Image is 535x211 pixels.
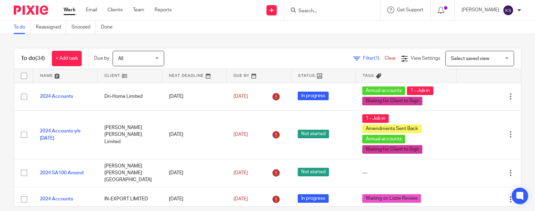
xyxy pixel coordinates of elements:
td: [PERSON_NAME] [PERSON_NAME][GEOGRAPHIC_DATA] [98,159,162,187]
a: Snoozed [71,21,96,34]
a: Reports [155,7,172,13]
span: Waiting for Client to Sign [362,145,422,154]
a: 2024 Accounts y/e [DATE] [40,129,81,140]
span: Tags [363,74,374,78]
a: Work [64,7,76,13]
span: 1 - Job in [362,114,389,123]
td: [PERSON_NAME] [PERSON_NAME] Limited [98,110,162,159]
span: 1 - Job in [407,86,433,95]
a: Team [133,7,144,13]
a: Clear [385,56,396,61]
a: 2024 Accounts [40,197,73,201]
span: Annual accounts [362,135,405,143]
span: Waiting on Lizzie Review [362,194,421,203]
span: [DATE] [234,197,248,201]
a: Email [86,7,97,13]
span: Not started [298,168,329,176]
a: 2024 SA100 Amend [40,171,83,175]
span: In progress [298,92,329,100]
span: Not started [298,130,329,138]
a: Clients [107,7,123,13]
p: Due by [94,55,109,62]
span: Waiting for Client to Sign [362,97,422,105]
a: Reassigned [36,21,66,34]
img: Pixie [14,5,48,15]
span: (34) [35,56,45,61]
span: All [118,56,123,61]
span: In progress [298,194,329,203]
td: [DATE] [162,83,227,110]
td: [DATE] [162,159,227,187]
span: (1) [374,56,379,61]
td: [DATE] [162,110,227,159]
a: 2024 Accounts [40,94,73,99]
span: [DATE] [234,132,248,137]
h1: To do [21,55,45,62]
span: View Settings [411,56,440,61]
span: [DATE] [234,94,248,99]
a: Done [101,21,118,34]
div: --- [362,169,449,176]
span: Select saved view [451,56,489,61]
input: Search [298,8,360,14]
img: svg%3E [503,5,514,16]
a: + Add task [52,51,82,66]
p: [PERSON_NAME] [462,7,499,13]
span: [DATE] [234,171,248,175]
td: Dri-Home Limited [98,83,162,110]
span: Amendments Sent Back [362,125,421,133]
span: Annual accounts [362,86,405,95]
span: Get Support [397,8,423,12]
a: To do [14,21,31,34]
span: Filter [363,56,385,61]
